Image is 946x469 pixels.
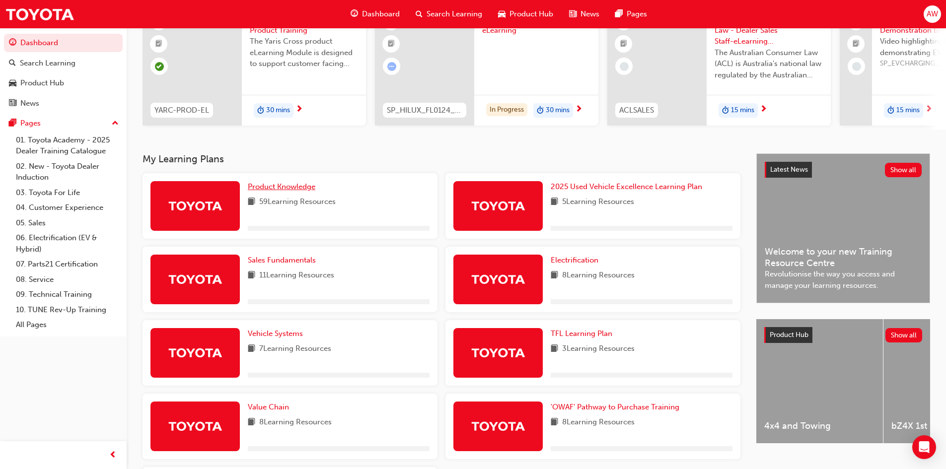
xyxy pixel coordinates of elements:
[259,196,336,208] span: 59 Learning Resources
[924,5,941,23] button: AW
[471,197,525,214] img: Trak
[416,8,423,20] span: search-icon
[885,328,923,342] button: Show all
[471,270,525,288] img: Trak
[351,8,358,20] span: guage-icon
[562,196,634,208] span: 5 Learning Resources
[4,114,123,133] button: Pages
[551,402,683,413] a: 'OWAF' Pathway to Purchase Training
[562,416,635,429] span: 8 Learning Resources
[12,215,123,231] a: 05. Sales
[715,13,823,47] span: Australian Consumer Law - Dealer Sales Staff-eLearning module
[12,200,123,215] a: 04. Customer Experience
[615,8,623,20] span: pages-icon
[607,5,831,126] a: 0ACLSALESAustralian Consumer Law - Dealer Sales Staff-eLearning moduleThe Australian Consumer Law...
[896,105,920,116] span: 15 mins
[12,302,123,318] a: 10. TUNE Rev-Up Training
[562,343,635,355] span: 3 Learning Resources
[619,105,654,116] span: ACLSALES
[490,4,561,24] a: car-iconProduct Hub
[388,38,395,51] span: booktick-icon
[12,287,123,302] a: 09. Technical Training
[266,105,290,116] span: 30 mins
[9,59,16,68] span: search-icon
[764,420,875,432] span: 4x4 and Towing
[248,402,289,411] span: Value Chain
[620,38,627,51] span: booktick-icon
[607,4,655,24] a: pages-iconPages
[154,105,209,116] span: YARC-PROD-EL
[471,417,525,435] img: Trak
[12,159,123,185] a: 02. New - Toyota Dealer Induction
[471,344,525,361] img: Trak
[248,402,293,413] a: Value Chain
[259,269,334,282] span: 11 Learning Resources
[486,103,527,117] div: In Progress
[551,343,558,355] span: book-icon
[9,79,16,88] span: car-icon
[551,182,702,191] span: 2025 Used Vehicle Excellence Learning Plan
[551,181,706,193] a: 2025 Used Vehicle Excellence Learning Plan
[248,196,255,208] span: book-icon
[537,104,544,117] span: duration-icon
[551,329,612,338] span: TFL Learning Plan
[569,8,577,20] span: news-icon
[764,327,922,343] a: Product HubShow all
[551,416,558,429] span: book-icon
[5,3,74,25] img: Trak
[912,435,936,459] div: Open Intercom Messenger
[9,39,16,48] span: guage-icon
[257,104,264,117] span: duration-icon
[498,8,506,20] span: car-icon
[362,8,400,20] span: Dashboard
[112,117,119,130] span: up-icon
[250,36,358,69] span: The Yaris Cross product eLearning Module is designed to support customer facing sales staff with ...
[12,133,123,159] a: 01. Toyota Academy - 2025 Dealer Training Catalogue
[12,272,123,287] a: 08. Service
[248,416,255,429] span: book-icon
[770,165,808,174] span: Latest News
[853,38,860,51] span: booktick-icon
[9,99,16,108] span: news-icon
[20,58,75,69] div: Search Learning
[546,105,570,116] span: 30 mins
[722,104,729,117] span: duration-icon
[4,94,123,113] a: News
[168,344,222,361] img: Trak
[551,328,616,339] a: TFL Learning Plan
[760,105,767,114] span: next-icon
[765,162,922,178] a: Latest NewsShow all
[168,270,222,288] img: Trak
[551,256,598,265] span: Electrification
[561,4,607,24] a: news-iconNews
[4,34,123,52] a: Dashboard
[12,257,123,272] a: 07. Parts21 Certification
[248,343,255,355] span: book-icon
[852,62,861,71] span: learningRecordVerb_NONE-icon
[12,230,123,257] a: 06. Electrification (EV & Hybrid)
[4,74,123,92] a: Product Hub
[551,255,602,266] a: Electrification
[715,47,823,81] span: The Australian Consumer Law (ACL) is Australia's national law regulated by the Australian Competi...
[551,196,558,208] span: book-icon
[427,8,482,20] span: Search Learning
[248,269,255,282] span: book-icon
[551,402,679,411] span: 'OWAF' Pathway to Purchase Training
[248,181,319,193] a: Product Knowledge
[143,5,366,126] a: YARC-PROD-EL2024 Yaris Cross Product TrainingThe Yaris Cross product eLearning Module is designed...
[756,319,883,443] a: 4x4 and Towing
[155,38,162,51] span: booktick-icon
[248,255,320,266] a: Sales Fundamentals
[765,246,922,268] span: Welcome to your new Training Resource Centre
[885,163,922,177] button: Show all
[627,8,647,20] span: Pages
[765,268,922,291] span: Revolutionise the way you access and manage your learning resources.
[155,62,164,71] span: learningRecordVerb_PASS-icon
[343,4,408,24] a: guage-iconDashboard
[295,105,303,114] span: next-icon
[387,105,462,116] span: SP_HILUX_FL0124_EL
[248,329,303,338] span: Vehicle Systems
[168,197,222,214] img: Trak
